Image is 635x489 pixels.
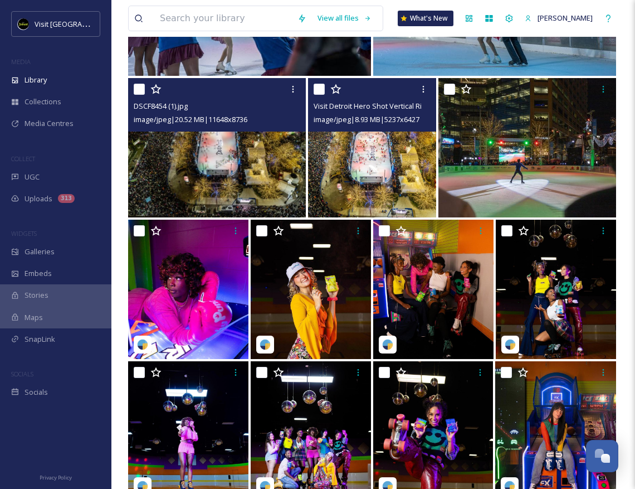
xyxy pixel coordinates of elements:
img: snapsea-logo.png [505,339,516,350]
img: snapsea-logo.png [137,339,148,350]
span: Visit [GEOGRAPHIC_DATA] [35,18,121,29]
span: UGC [25,172,40,182]
span: MEDIA [11,57,31,66]
img: DSCF8454 (1).jpg [128,78,306,217]
div: 313 [58,194,75,203]
img: snapsea-logo.png [382,339,393,350]
span: image/jpeg | 8.93 MB | 5237 x 6427 [314,114,419,124]
span: Stories [25,290,48,301]
span: Uploads [25,193,52,204]
span: Maps [25,312,43,323]
span: Embeds [25,268,52,279]
img: 012d0c599fa8522891a17d7df304294c017b17f692712eb08dfff21ff4ae17d6.jpg [438,78,616,217]
input: Search your library [154,6,292,31]
span: image/jpeg | 20.52 MB | 11648 x 8736 [134,114,247,124]
span: SOCIALS [11,370,33,378]
a: View all files [312,7,377,29]
span: COLLECT [11,154,35,163]
span: WIDGETS [11,229,37,238]
img: shotbydelaney_09052024_1627842.jpg [373,220,494,359]
a: What's New [398,11,453,26]
img: shotbydelaney_09052024_1627842.jpg [496,220,616,359]
button: Open Chat [586,440,618,472]
img: Visit Detroit Hero Shot Vertical Rink.jpg [308,78,436,217]
a: Privacy Policy [40,470,72,483]
span: SnapLink [25,334,55,345]
span: Galleries [25,246,55,257]
a: [PERSON_NAME] [519,7,598,29]
img: VISIT%20DETROIT%20LOGO%20-%20BLACK%20BACKGROUND.png [18,18,29,30]
span: Privacy Policy [40,474,72,481]
span: [PERSON_NAME] [538,13,593,23]
img: shotbydelaney_09052024_1627842.jpg [128,220,248,359]
span: Visit Detroit Hero Shot Vertical Rink.jpg [314,100,442,111]
span: Library [25,75,47,85]
img: shotbydelaney_09052024_1627842.jpg [251,220,371,359]
span: Collections [25,96,61,107]
span: DSCF8454 (1).jpg [134,101,188,111]
span: Socials [25,387,48,398]
img: snapsea-logo.png [260,339,271,350]
span: Media Centres [25,118,74,129]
